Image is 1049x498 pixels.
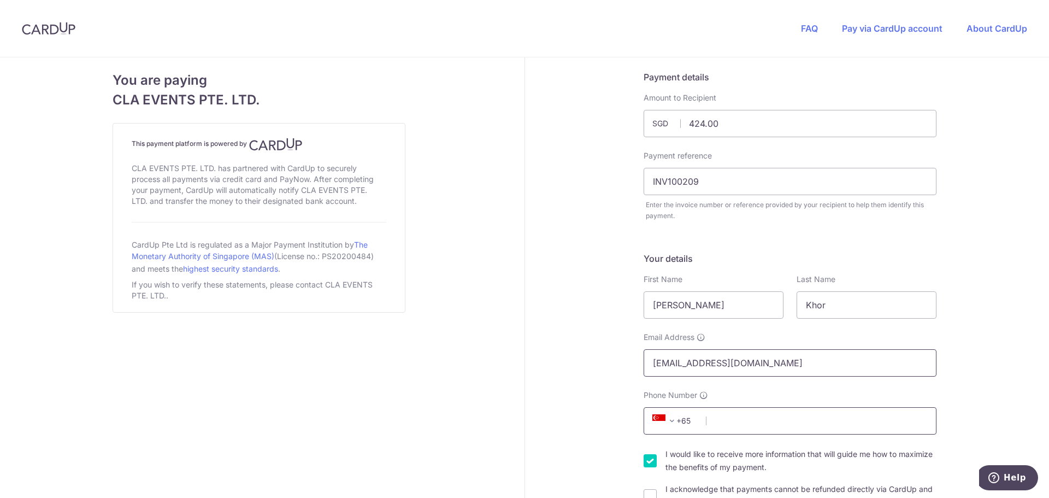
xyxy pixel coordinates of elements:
[665,448,936,474] label: I would like to receive more information that will guide me how to maximize the benefits of my pa...
[979,465,1038,493] iframe: Opens a widget where you can find more information
[113,71,405,90] span: You are paying
[644,390,697,401] span: Phone Number
[842,23,942,34] a: Pay via CardUp account
[646,200,936,221] div: Enter the invoice number or reference provided by your recipient to help them identify this payment.
[644,71,936,84] h5: Payment details
[652,118,681,129] span: SGD
[649,414,698,427] span: +65
[644,92,716,103] label: Amount to Recipient
[967,23,1027,34] a: About CardUp
[132,236,386,277] div: CardUp Pte Ltd is regulated as a Major Payment Institution by (License no.: PS20200484) and meets...
[132,161,386,209] div: CLA EVENTS PTE. LTD. has partnered with CardUp to securely process all payments via credit card a...
[652,414,679,427] span: +65
[644,274,682,285] label: First Name
[113,90,405,110] span: CLA EVENTS PTE. LTD.
[644,332,694,343] span: Email Address
[644,110,936,137] input: Payment amount
[644,291,783,319] input: First name
[797,291,936,319] input: Last name
[22,22,75,35] img: CardUp
[132,277,386,303] div: If you wish to verify these statements, please contact CLA EVENTS PTE. LTD..
[801,23,818,34] a: FAQ
[644,252,936,265] h5: Your details
[183,264,278,273] a: highest security standards
[132,138,386,151] h4: This payment platform is powered by
[644,349,936,377] input: Email address
[797,274,835,285] label: Last Name
[249,138,303,151] img: CardUp
[644,150,712,161] label: Payment reference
